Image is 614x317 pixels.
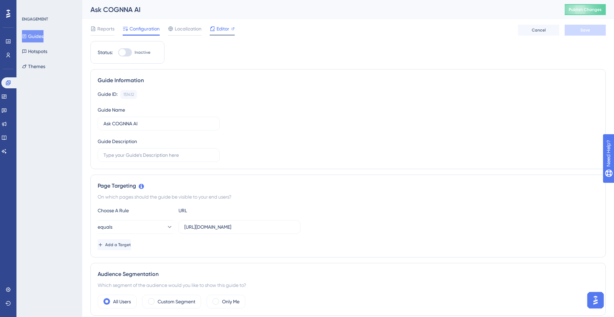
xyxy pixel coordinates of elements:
[175,25,201,33] span: Localization
[98,220,173,234] button: equals
[16,2,43,10] span: Need Help?
[565,25,606,36] button: Save
[98,90,118,99] div: Guide ID:
[98,76,599,85] div: Guide Information
[98,239,131,250] button: Add a Target
[90,5,548,14] div: Ask COGNNA AI
[98,182,599,190] div: Page Targeting
[97,25,114,33] span: Reports
[22,16,48,22] div: ENGAGEMENT
[22,60,45,73] button: Themes
[585,290,606,310] iframe: UserGuiding AI Assistant Launcher
[103,120,214,127] input: Type your Guide’s Name here
[98,206,173,215] div: Choose A Rule
[98,48,113,56] div: Status:
[103,151,214,159] input: Type your Guide’s Description here
[98,270,599,278] div: Audience Segmentation
[222,297,240,306] label: Only Me
[98,223,112,231] span: equals
[184,223,295,231] input: yourwebsite.com/path
[98,106,125,114] div: Guide Name
[158,297,195,306] label: Custom Segment
[113,297,131,306] label: All Users
[580,27,590,33] span: Save
[565,4,606,15] button: Publish Changes
[130,25,160,33] span: Configuration
[22,45,47,58] button: Hotspots
[98,193,599,201] div: On which pages should the guide be visible to your end users?
[98,137,137,145] div: Guide Description
[105,242,131,248] span: Add a Target
[123,92,134,97] div: 151412
[518,25,559,36] button: Cancel
[532,27,546,33] span: Cancel
[22,30,44,42] button: Guides
[217,25,229,33] span: Editor
[98,281,599,289] div: Which segment of the audience would you like to show this guide to?
[135,50,150,55] span: Inactive
[569,7,602,12] span: Publish Changes
[179,206,254,215] div: URL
